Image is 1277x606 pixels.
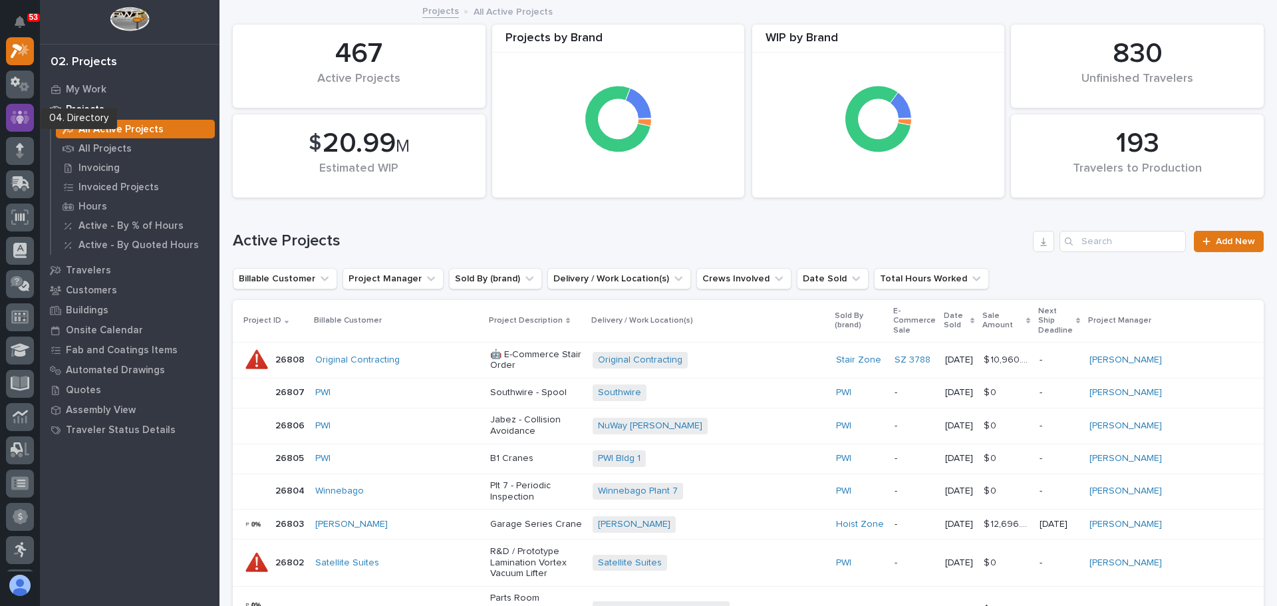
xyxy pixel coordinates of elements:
a: Traveler Status Details [40,420,219,440]
p: $ 0 [984,384,999,398]
a: Travelers [40,260,219,280]
p: Active - By % of Hours [78,220,184,232]
h1: Active Projects [233,231,1028,251]
p: Project ID [243,313,281,328]
p: Projects [66,104,104,116]
p: 26803 [275,516,307,530]
p: [DATE] [945,519,973,530]
a: Original Contracting [598,355,682,366]
p: - [895,486,934,497]
a: [PERSON_NAME] [1089,355,1162,366]
span: M [396,138,410,155]
a: [PERSON_NAME] [1089,557,1162,569]
a: PWI [836,420,851,432]
p: Southwire - Spool [490,387,582,398]
p: Delivery / Work Location(s) [591,313,693,328]
div: 467 [255,37,463,71]
div: 02. Projects [51,55,117,70]
p: Sale Amount [982,309,1023,333]
p: Next Ship Deadline [1038,304,1073,338]
input: Search [1060,231,1186,252]
div: Estimated WIP [255,162,463,190]
a: NuWay [PERSON_NAME] [598,420,702,432]
p: Invoicing [78,162,120,174]
a: Invoicing [51,158,219,177]
div: Notifications53 [17,16,34,37]
a: [PERSON_NAME] [1089,453,1162,464]
div: Travelers to Production [1034,162,1241,190]
p: - [895,387,934,398]
button: Billable Customer [233,268,337,289]
div: Projects by Brand [492,31,745,53]
p: Plt 7 - Periodic Inspection [490,480,582,503]
p: All Active Projects [78,124,164,136]
p: $ 0 [984,483,999,497]
p: 🤖 E-Commerce Stair Order [490,349,582,372]
p: Quotes [66,384,101,396]
button: Crews Involved [696,268,791,289]
p: [DATE] [1040,519,1079,530]
p: $ 12,696.00 [984,516,1032,530]
p: [DATE] [945,453,973,464]
p: Sold By (brand) [835,309,885,333]
p: 26807 [275,384,307,398]
p: 26802 [275,555,307,569]
p: [DATE] [945,486,973,497]
p: Date Sold [944,309,967,333]
p: Travelers [66,265,111,277]
p: Automated Drawings [66,365,165,377]
p: R&D / Prototype Lamination Vortex Vacuum Lifter [490,546,582,579]
p: $ 0 [984,555,999,569]
p: Hours [78,201,107,213]
a: Assembly View [40,400,219,420]
a: Projects [422,3,459,18]
a: SZ 3788 [895,355,930,366]
p: Garage Series Crane [490,519,582,530]
a: Onsite Calendar [40,320,219,340]
a: [PERSON_NAME] [1089,486,1162,497]
p: B1 Cranes [490,453,582,464]
a: PWI Bldg 1 [598,453,640,464]
p: - [1040,453,1079,464]
div: Unfinished Travelers [1034,72,1241,100]
a: Buildings [40,300,219,320]
p: 26804 [275,483,307,497]
a: [PERSON_NAME] [1089,387,1162,398]
p: All Projects [78,143,132,155]
p: [DATE] [945,557,973,569]
a: PWI [315,453,331,464]
button: Total Hours Worked [874,268,989,289]
p: - [895,519,934,530]
a: All Active Projects [51,120,219,138]
p: Traveler Status Details [66,424,176,436]
p: E-Commerce Sale [893,304,936,338]
p: 26806 [275,418,307,432]
p: Onsite Calendar [66,325,143,337]
a: Active - By Quoted Hours [51,235,219,254]
p: All Active Projects [474,3,553,18]
p: 53 [29,13,38,22]
p: [DATE] [945,387,973,398]
p: Project Description [489,313,563,328]
button: Date Sold [797,268,869,289]
a: Add New [1194,231,1264,252]
p: - [895,453,934,464]
a: PWI [315,420,331,432]
a: Quotes [40,380,219,400]
a: PWI [836,453,851,464]
span: Add New [1216,237,1255,246]
p: Assembly View [66,404,136,416]
p: Project Manager [1088,313,1151,328]
a: Customers [40,280,219,300]
p: [DATE] [945,420,973,432]
a: [PERSON_NAME] [1089,420,1162,432]
a: [PERSON_NAME] [1089,519,1162,530]
a: Satellite Suites [598,557,662,569]
p: 26805 [275,450,307,464]
a: Fab and Coatings Items [40,340,219,360]
a: My Work [40,79,219,99]
a: PWI [836,387,851,398]
p: - [895,420,934,432]
p: $ 0 [984,418,999,432]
